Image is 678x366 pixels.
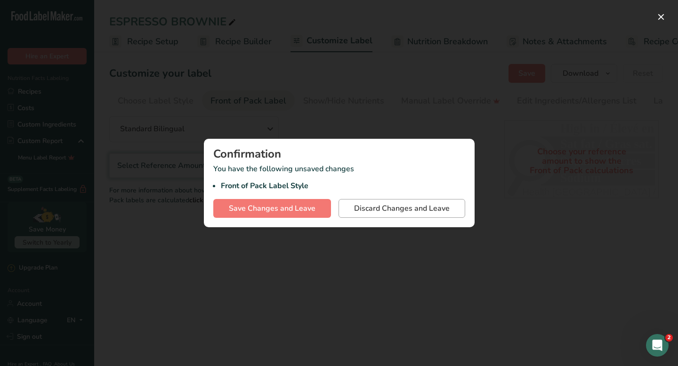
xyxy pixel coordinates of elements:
[213,199,331,218] button: Save Changes and Leave
[646,334,669,357] iframe: Intercom live chat
[213,163,465,191] p: You have the following unsaved changes
[354,203,450,214] span: Discard Changes and Leave
[213,148,465,159] div: Confirmation
[339,199,465,218] button: Discard Changes and Leave
[221,180,465,191] li: Front of Pack Label Style
[665,334,673,342] span: 2
[229,203,315,214] span: Save Changes and Leave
